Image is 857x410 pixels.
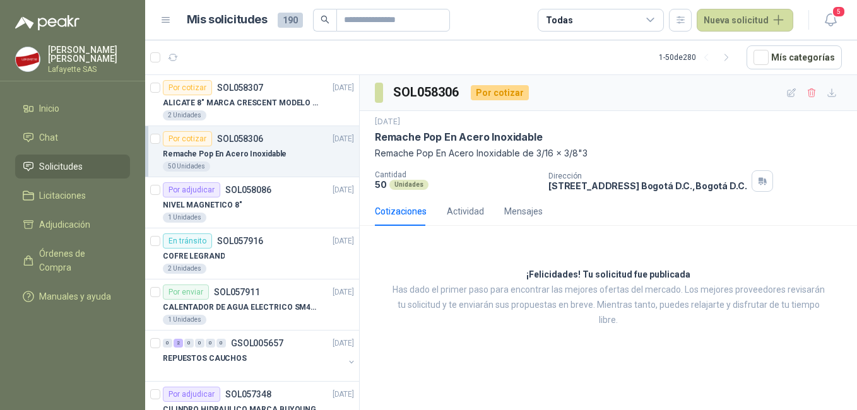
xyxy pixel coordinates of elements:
[697,9,793,32] button: Nueva solicitud
[163,387,220,402] div: Por adjudicar
[391,283,825,328] p: Has dado el primer paso para encontrar las mejores ofertas del mercado. Los mejores proveedores r...
[389,180,428,190] div: Unidades
[659,47,736,67] div: 1 - 50 de 280
[39,189,86,202] span: Licitaciones
[504,204,543,218] div: Mensajes
[48,45,130,63] p: [PERSON_NAME] [PERSON_NAME]
[333,389,354,401] p: [DATE]
[819,9,842,32] button: 5
[321,15,329,24] span: search
[163,264,206,274] div: 2 Unidades
[747,45,842,69] button: Mís categorías
[163,148,287,160] p: Remache Pop En Acero Inoxidable
[163,284,209,300] div: Por enviar
[375,146,842,160] p: Remache Pop En Acero Inoxidable de 3/16 x 3/8"3
[163,233,212,249] div: En tránsito
[832,6,846,18] span: 5
[225,390,271,399] p: SOL057348
[15,15,80,30] img: Logo peakr
[216,339,226,348] div: 0
[546,13,572,27] div: Todas
[163,315,206,325] div: 1 Unidades
[375,170,538,179] p: Cantidad
[206,339,215,348] div: 0
[333,184,354,196] p: [DATE]
[39,218,90,231] span: Adjudicación
[163,213,206,223] div: 1 Unidades
[15,126,130,149] a: Chat
[471,85,529,100] div: Por cotizar
[145,228,359,279] a: En tránsitoSOL057916[DATE] COFRE LEGRAND2 Unidades
[16,47,40,71] img: Company Logo
[163,97,320,109] p: ALICATE 8" MARCA CRESCENT MODELO 38008tv
[15,284,130,308] a: Manuales y ayuda
[163,302,320,313] p: CALENTADOR DE AGUA ELECTRICO SM400 5-9LITROS
[163,182,220,197] div: Por adjudicar
[447,204,484,218] div: Actividad
[15,184,130,208] a: Licitaciones
[333,286,354,298] p: [DATE]
[163,110,206,120] div: 2 Unidades
[217,237,263,245] p: SOL057916
[548,172,747,180] p: Dirección
[15,242,130,279] a: Órdenes de Compra
[163,131,212,146] div: Por cotizar
[231,339,283,348] p: GSOL005657
[39,247,118,274] span: Órdenes de Compra
[174,339,183,348] div: 2
[15,213,130,237] a: Adjudicación
[217,134,263,143] p: SOL058306
[163,161,210,172] div: 50 Unidades
[48,66,130,73] p: Lafayette SAS
[39,160,83,173] span: Solicitudes
[39,290,111,303] span: Manuales y ayuda
[333,133,354,145] p: [DATE]
[526,267,690,283] h3: ¡Felicidades! Tu solicitud fue publicada
[375,131,542,144] p: Remache Pop En Acero Inoxidable
[145,126,359,177] a: Por cotizarSOL058306[DATE] Remache Pop En Acero Inoxidable50 Unidades
[184,339,194,348] div: 0
[393,83,461,102] h3: SOL058306
[15,155,130,179] a: Solicitudes
[195,339,204,348] div: 0
[145,279,359,331] a: Por enviarSOL057911[DATE] CALENTADOR DE AGUA ELECTRICO SM400 5-9LITROS1 Unidades
[163,80,212,95] div: Por cotizar
[214,288,260,296] p: SOL057911
[375,179,387,190] p: 50
[187,11,268,29] h1: Mis solicitudes
[39,131,58,144] span: Chat
[333,82,354,94] p: [DATE]
[163,250,225,262] p: COFRE LEGRAND
[163,336,357,376] a: 0 2 0 0 0 0 GSOL005657[DATE] REPUESTOS CAUCHOS
[278,13,303,28] span: 190
[145,75,359,126] a: Por cotizarSOL058307[DATE] ALICATE 8" MARCA CRESCENT MODELO 38008tv2 Unidades
[145,177,359,228] a: Por adjudicarSOL058086[DATE] NIVEL MAGNETICO 8"1 Unidades
[333,235,354,247] p: [DATE]
[333,337,354,349] p: [DATE]
[163,353,247,365] p: REPUESTOS CAUCHOS
[548,180,747,191] p: [STREET_ADDRESS] Bogotá D.C. , Bogotá D.C.
[163,339,172,348] div: 0
[375,204,427,218] div: Cotizaciones
[163,199,242,211] p: NIVEL MAGNETICO 8"
[39,102,59,115] span: Inicio
[225,185,271,194] p: SOL058086
[375,116,400,128] p: [DATE]
[217,83,263,92] p: SOL058307
[15,97,130,120] a: Inicio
